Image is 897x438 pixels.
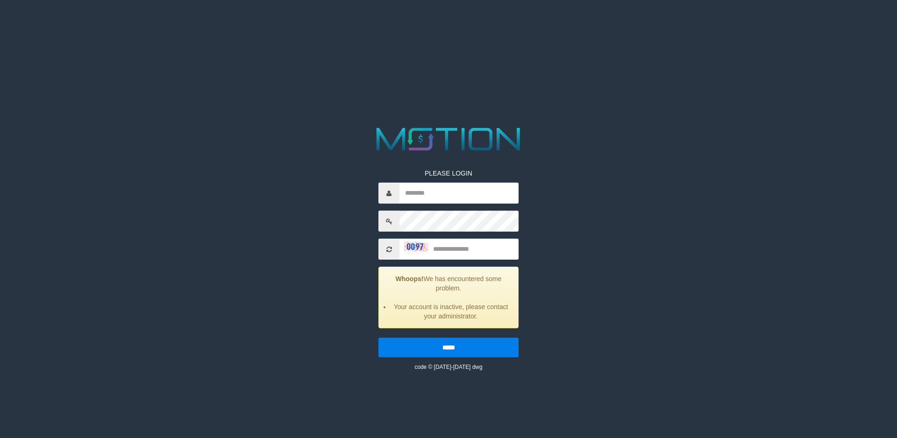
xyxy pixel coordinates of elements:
[378,169,519,178] p: PLEASE LOGIN
[391,302,511,321] li: Your account is inactive, please contact your administrator.
[404,242,427,251] img: captcha
[396,275,424,283] strong: Whoops!
[370,124,527,155] img: MOTION_logo.png
[378,267,519,328] div: We has encountered some problem.
[414,364,482,370] small: code © [DATE]-[DATE] dwg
